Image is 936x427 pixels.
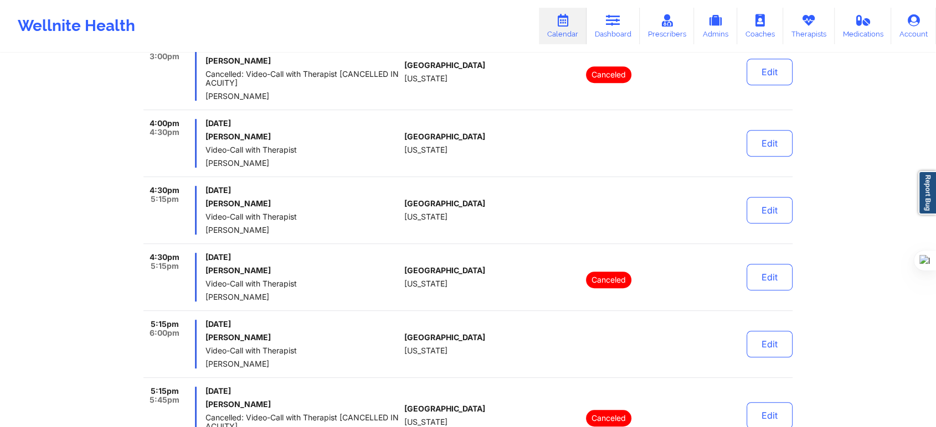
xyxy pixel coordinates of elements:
span: [DATE] [205,186,400,195]
span: [GEOGRAPHIC_DATA] [404,199,485,208]
span: [PERSON_NAME] [205,360,400,368]
span: [DATE] [205,119,400,128]
span: Video-Call with Therapist [205,279,400,288]
a: Calendar [539,8,587,44]
span: Cancelled: Video-Call with Therapist [CANCELLED IN ACUITY] [205,70,400,87]
span: Video-Call with Therapist [205,346,400,355]
p: Canceled [586,66,631,83]
span: [US_STATE] [404,212,448,221]
span: [DATE] [205,253,400,262]
button: Edit [747,59,793,85]
span: 3:00pm [150,52,179,61]
span: [US_STATE] [404,418,448,426]
span: 5:15pm [151,387,179,395]
span: [GEOGRAPHIC_DATA] [404,333,485,342]
span: [DATE] [205,320,400,329]
h6: [PERSON_NAME] [205,333,400,342]
a: Medications [835,8,892,44]
span: [GEOGRAPHIC_DATA] [404,61,485,70]
a: Therapists [783,8,835,44]
button: Edit [747,130,793,157]
a: Coaches [737,8,783,44]
span: [GEOGRAPHIC_DATA] [404,266,485,275]
p: Canceled [586,410,631,426]
span: [GEOGRAPHIC_DATA] [404,404,485,413]
h6: [PERSON_NAME] [205,56,400,65]
span: [PERSON_NAME] [205,159,400,168]
span: [PERSON_NAME] [205,92,400,101]
button: Edit [747,264,793,290]
span: [US_STATE] [404,279,448,288]
a: Account [891,8,936,44]
a: Dashboard [587,8,640,44]
h6: [PERSON_NAME] [205,132,400,141]
span: [US_STATE] [404,74,448,83]
h6: [PERSON_NAME] [205,266,400,275]
span: [GEOGRAPHIC_DATA] [404,132,485,141]
button: Edit [747,331,793,357]
span: Video-Call with Therapist [205,145,400,154]
span: [US_STATE] [404,346,448,355]
span: 5:15pm [151,320,179,329]
span: [PERSON_NAME] [205,226,400,235]
span: 5:45pm [150,395,179,404]
h6: [PERSON_NAME] [205,199,400,208]
span: 5:15pm [151,195,179,204]
span: 6:00pm [150,329,179,337]
a: Admins [694,8,737,44]
span: 4:00pm [150,119,179,128]
span: 4:30pm [150,253,179,262]
span: [PERSON_NAME] [205,293,400,301]
span: 4:30pm [150,128,179,137]
span: [DATE] [205,387,400,395]
span: [US_STATE] [404,145,448,154]
span: Video-Call with Therapist [205,212,400,221]
a: Report Bug [918,171,936,215]
span: 4:30pm [150,186,179,195]
span: 5:15pm [151,262,179,270]
button: Edit [747,197,793,223]
h6: [PERSON_NAME] [205,400,400,409]
p: Canceled [586,272,631,288]
a: Prescribers [640,8,695,44]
